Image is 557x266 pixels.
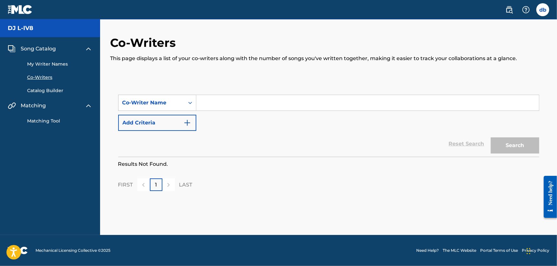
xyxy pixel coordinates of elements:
[179,181,192,189] p: LAST
[443,248,476,253] a: The MLC Website
[539,171,557,223] iframe: Resource Center
[8,5,33,14] img: MLC Logo
[8,45,56,53] a: Song CatalogSong Catalog
[525,235,557,266] iframe: Chat Widget
[8,102,16,110] img: Matching
[118,115,196,131] button: Add Criteria
[527,241,531,261] div: Drag
[480,248,518,253] a: Portal Terms of Use
[27,118,92,124] a: Matching Tool
[522,248,549,253] a: Privacy Policy
[118,95,539,157] form: Search Form
[520,3,532,16] div: Help
[536,3,549,16] div: User Menu
[118,181,133,189] p: FIRST
[8,25,33,32] h5: DJ L-IV8
[85,102,92,110] img: expand
[118,161,168,167] span: Results Not Found.
[183,119,191,127] img: 9d2ae6d4665cec9f34b9.svg
[503,3,516,16] a: Public Search
[522,6,530,14] img: help
[27,87,92,94] a: Catalog Builder
[27,61,92,68] a: My Writer Names
[85,45,92,53] img: expand
[110,55,547,62] p: This page displays a list of your co-writers along with the number of songs you've written togeth...
[416,248,439,253] a: Need Help?
[122,99,181,107] div: Co-Writer Name
[27,74,92,81] a: Co-Writers
[505,6,513,14] img: search
[155,181,157,189] p: 1
[110,36,179,50] h2: Co-Writers
[8,247,28,254] img: logo
[36,248,110,253] span: Mechanical Licensing Collective © 2025
[21,45,56,53] span: Song Catalog
[21,102,46,110] span: Matching
[8,45,15,53] img: Song Catalog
